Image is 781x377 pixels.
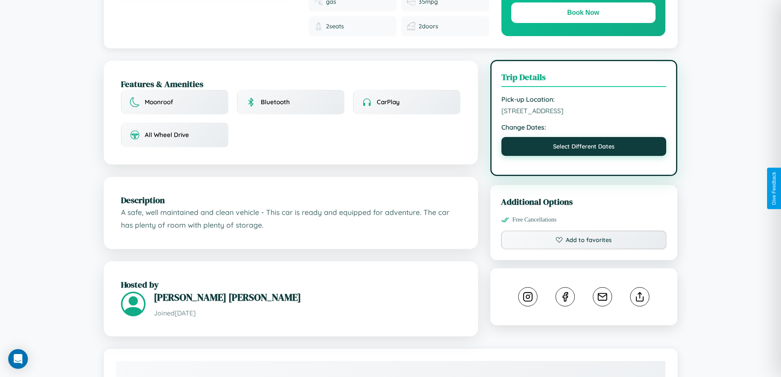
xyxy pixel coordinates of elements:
span: [STREET_ADDRESS] [501,107,667,115]
h3: [PERSON_NAME] [PERSON_NAME] [154,290,461,304]
span: All Wheel Drive [145,131,189,139]
div: Open Intercom Messenger [8,349,28,369]
button: Select Different Dates [501,137,667,156]
h3: Additional Options [501,196,667,208]
p: Joined [DATE] [154,307,461,319]
button: Add to favorites [501,231,667,249]
h2: Description [121,194,461,206]
span: CarPlay [377,98,400,106]
h3: Trip Details [501,71,667,87]
p: A safe, well maintained and clean vehicle - This car is ready and equipped for adventure. The car... [121,206,461,232]
h2: Hosted by [121,279,461,290]
strong: Pick-up Location: [501,95,667,103]
button: Book Now [511,2,656,23]
span: Free Cancellations [512,216,557,223]
img: Doors [407,22,415,30]
span: 2 doors [419,23,438,30]
strong: Change Dates: [501,123,667,131]
img: Seats [314,22,323,30]
h2: Features & Amenities [121,78,461,90]
span: Bluetooth [261,98,290,106]
span: Moonroof [145,98,173,106]
div: Give Feedback [771,172,777,205]
span: 2 seats [326,23,344,30]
